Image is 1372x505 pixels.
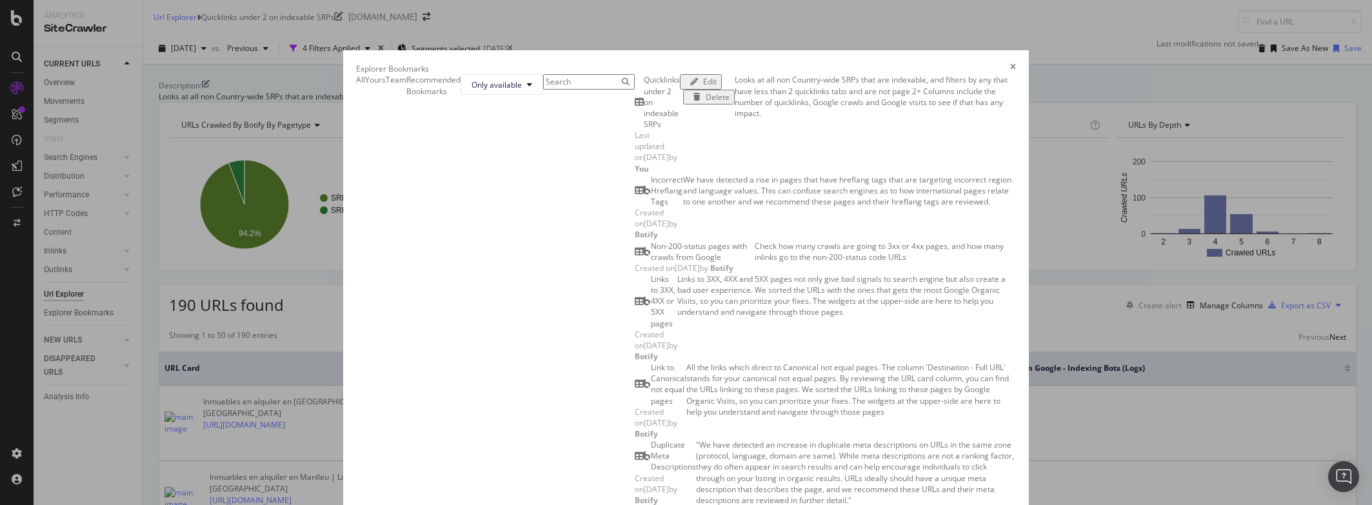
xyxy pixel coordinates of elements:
[365,74,386,85] div: Yours
[635,229,658,240] b: Botify
[651,174,683,207] div: Incorrect Hreflang Tags
[635,130,677,173] span: Last updated on [DATE] by
[356,74,365,85] div: All
[635,163,649,174] b: You
[735,74,1017,173] div: Looks at all non Country-wide SRPs that are indexable, and filters by any that have less than 2 q...
[406,74,461,96] div: Recommended Bookmarks
[472,79,522,90] span: Only available
[635,406,677,439] span: Created on [DATE] by
[755,241,1017,273] div: Check how many crawls are going to 3xx or 4xx pages, and how many inlinks go to the non-200-statu...
[635,329,677,362] span: Created on [DATE] by
[1010,63,1016,74] div: times
[635,351,658,362] b: Botify
[683,90,735,104] button: Delete
[651,273,677,329] div: Links to 3XX, 4XX or 5XX pages
[635,262,733,273] span: Created on [DATE] by
[706,92,730,103] div: Delete
[386,74,406,85] div: Team
[703,76,717,87] div: Edit
[356,63,429,74] div: Explorer Bookmarks
[543,74,635,89] input: Search
[680,74,722,89] button: Edit
[461,74,543,95] button: Only available
[1328,461,1359,492] div: Open Intercom Messenger
[686,362,1017,439] div: All the links which direct to Canonical not equal pages. The column 'Destination - Full URL' stan...
[651,439,696,472] div: Duplicate Meta Descriptions
[677,273,1017,362] div: Links to 3XX, 4XX and 5XX pages not only give bad signals to search engine but also create a bad ...
[651,241,755,262] div: Non-200-status pages with crawls from Google
[710,262,733,273] b: Botify
[635,207,677,240] span: Created on [DATE] by
[644,74,680,130] div: Quicklinks under 2 on indexable SRPs
[635,428,658,439] b: Botify
[683,174,1017,241] div: We have detected a rise in pages that have hreflang tags that are targeting incorrect region and ...
[651,362,686,406] div: Link to Canonical not equal pages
